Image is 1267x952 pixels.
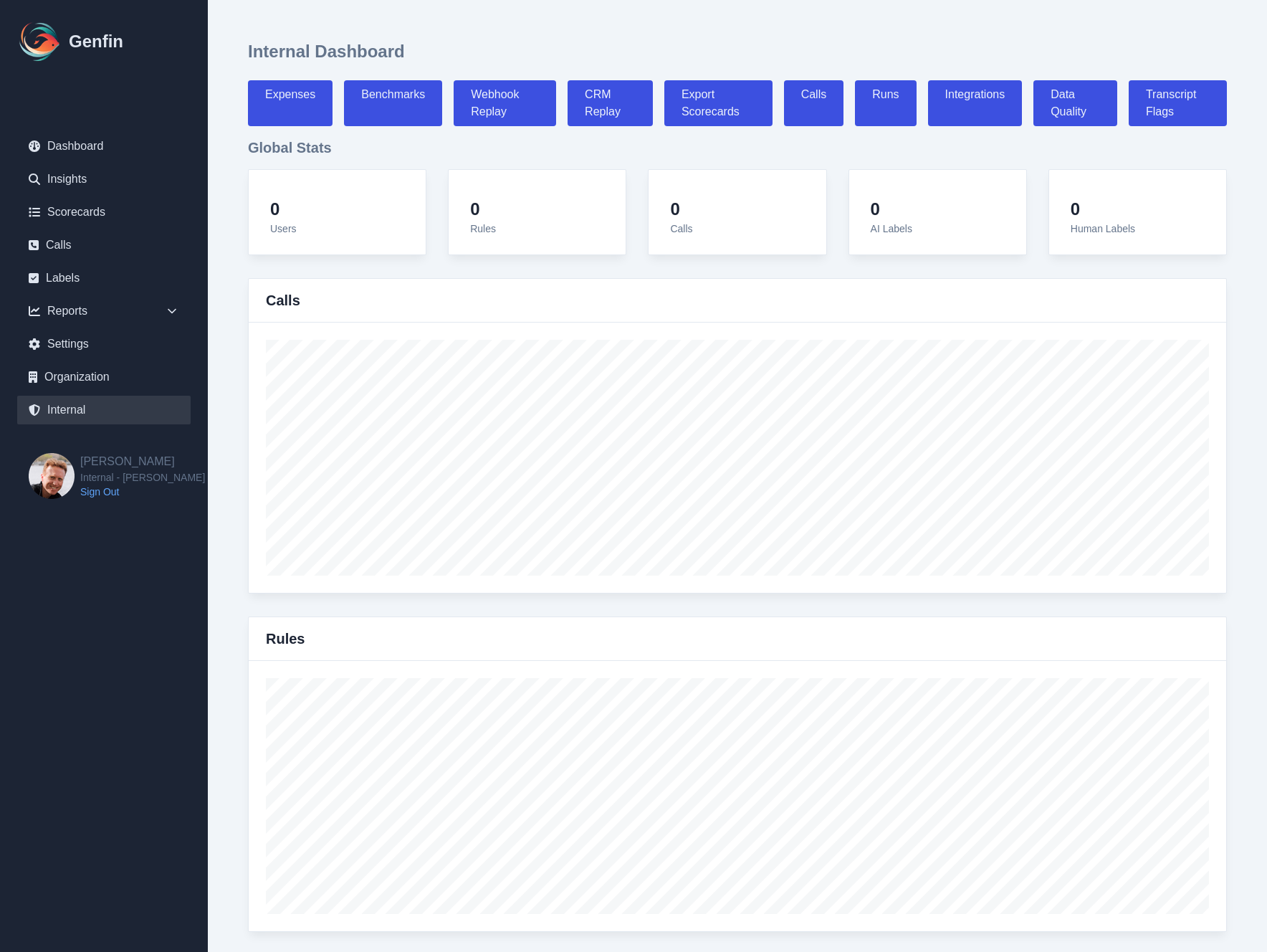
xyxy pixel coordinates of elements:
span: Rules [470,223,496,234]
h3: Calls [266,290,300,310]
a: Scorecards [17,198,191,227]
h2: [PERSON_NAME] [80,453,205,470]
a: Calls [784,80,844,126]
a: Transcript Flags [1129,80,1227,126]
h3: Rules [266,629,305,649]
a: Organization [17,363,191,391]
h3: Global Stats [248,138,1227,158]
a: Dashboard [17,132,191,161]
span: Users [270,223,297,234]
a: Sign Out [80,485,205,499]
a: Export Scorecards [664,80,773,126]
img: Brian Dunagan [29,453,75,499]
a: CRM Replay [568,80,653,126]
a: Data Quality [1033,80,1117,126]
a: Settings [17,330,191,358]
a: Insights [17,165,191,194]
div: Reports [17,297,191,325]
h4: 0 [270,199,297,220]
a: Runs [855,80,916,126]
a: Integrations [928,80,1023,126]
span: Calls [670,223,692,234]
span: AI Labels [871,223,912,234]
h4: 0 [871,199,912,220]
a: Webhook Replay [454,80,556,126]
a: Internal [17,396,191,424]
a: Labels [17,264,191,292]
h1: Genfin [69,30,123,53]
h4: 0 [470,199,496,220]
h4: 0 [670,199,692,220]
h4: 0 [1071,199,1135,220]
a: Calls [17,231,191,260]
img: Logo [17,19,63,65]
h1: Internal Dashboard [248,40,405,63]
span: Human Labels [1071,223,1135,234]
a: Expenses [248,80,333,126]
a: Benchmarks [344,80,442,126]
span: Internal - [PERSON_NAME] [80,470,205,485]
